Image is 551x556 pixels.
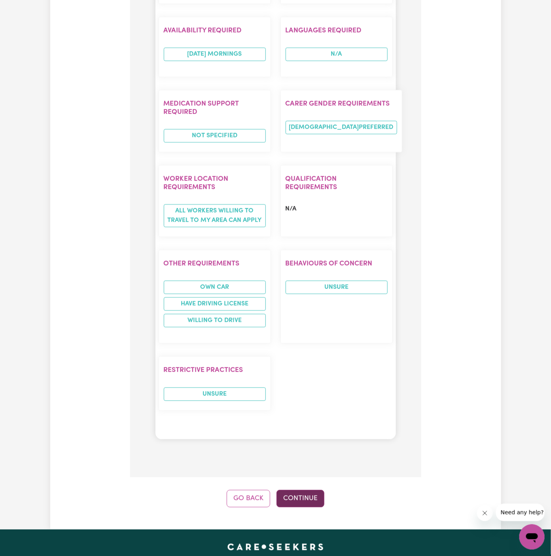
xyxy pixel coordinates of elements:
li: [DATE] mornings [164,47,266,61]
h2: Languages required [286,27,388,35]
iframe: Message from company [496,504,545,521]
h2: Carer gender requirements [286,100,397,108]
h2: Medication Support Required [164,100,266,116]
h2: Worker location requirements [164,175,266,192]
a: Careseekers home page [227,544,324,550]
h2: Other requirements [164,260,266,268]
span: Not specified [164,129,266,142]
span: N/A [286,206,297,212]
li: Willing to drive [164,314,266,327]
span: UNSURE [286,281,388,294]
button: Continue [276,490,324,507]
span: UNSURE [164,387,266,401]
li: Own Car [164,281,266,294]
button: Go Back [227,490,270,507]
span: N/A [286,47,388,61]
h2: Behaviours of Concern [286,260,388,268]
span: All workers willing to travel to my area can apply [164,204,266,227]
iframe: Button to launch messaging window [519,524,545,550]
iframe: Close message [477,505,493,521]
h2: Qualification requirements [286,175,388,192]
h2: Availability required [164,27,266,35]
h2: Restrictive Practices [164,366,266,374]
li: Have driving license [164,297,266,311]
span: [DEMOGRAPHIC_DATA] preferred [286,121,397,134]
